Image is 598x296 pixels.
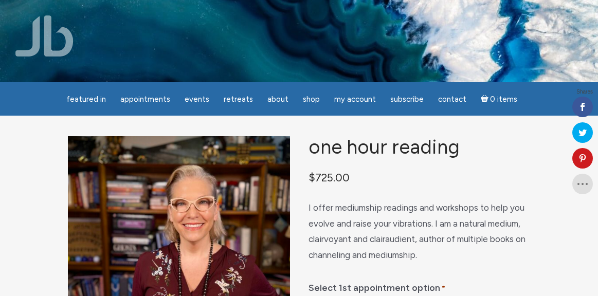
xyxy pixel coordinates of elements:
[438,95,466,104] span: Contact
[309,136,531,158] h1: One Hour Reading
[309,171,350,184] bdi: 725.00
[328,89,382,109] a: My Account
[261,89,295,109] a: About
[334,95,376,104] span: My Account
[267,95,288,104] span: About
[309,202,525,260] span: I offer mediumship readings and workshops to help you evolve and raise your vibrations. I am a na...
[432,89,473,109] a: Contact
[114,89,176,109] a: Appointments
[490,96,517,103] span: 0 items
[297,89,326,109] a: Shop
[384,89,430,109] a: Subscribe
[15,15,74,57] img: Jamie Butler. The Everyday Medium
[309,171,315,184] span: $
[178,89,215,109] a: Events
[576,89,593,95] span: Shares
[185,95,209,104] span: Events
[390,95,424,104] span: Subscribe
[224,95,253,104] span: Retreats
[120,95,170,104] span: Appointments
[303,95,320,104] span: Shop
[218,89,259,109] a: Retreats
[66,95,106,104] span: featured in
[60,89,112,109] a: featured in
[475,88,524,109] a: Cart0 items
[481,95,491,104] i: Cart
